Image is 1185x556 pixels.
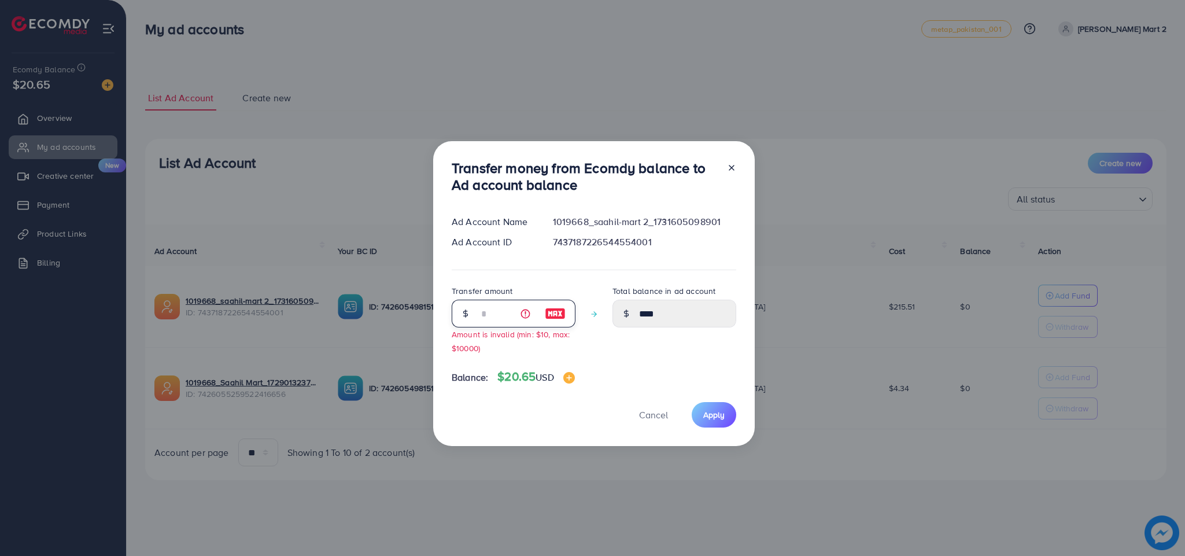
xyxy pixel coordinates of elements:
label: Transfer amount [452,285,512,297]
span: Balance: [452,371,488,384]
div: 7437187226544554001 [544,235,745,249]
button: Cancel [625,402,682,427]
button: Apply [692,402,736,427]
small: Amount is invalid (min: $10, max: $10000) [452,329,570,353]
label: Total balance in ad account [612,285,715,297]
h3: Transfer money from Ecomdy balance to Ad account balance [452,160,718,193]
img: image [563,372,575,384]
span: Cancel [639,408,668,421]
span: Apply [703,409,725,421]
div: Ad Account ID [442,235,544,249]
div: Ad Account Name [442,215,544,229]
img: image [545,307,566,321]
h4: $20.65 [497,370,574,384]
span: USD [536,371,553,384]
div: 1019668_saahil-mart 2_1731605098901 [544,215,745,229]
